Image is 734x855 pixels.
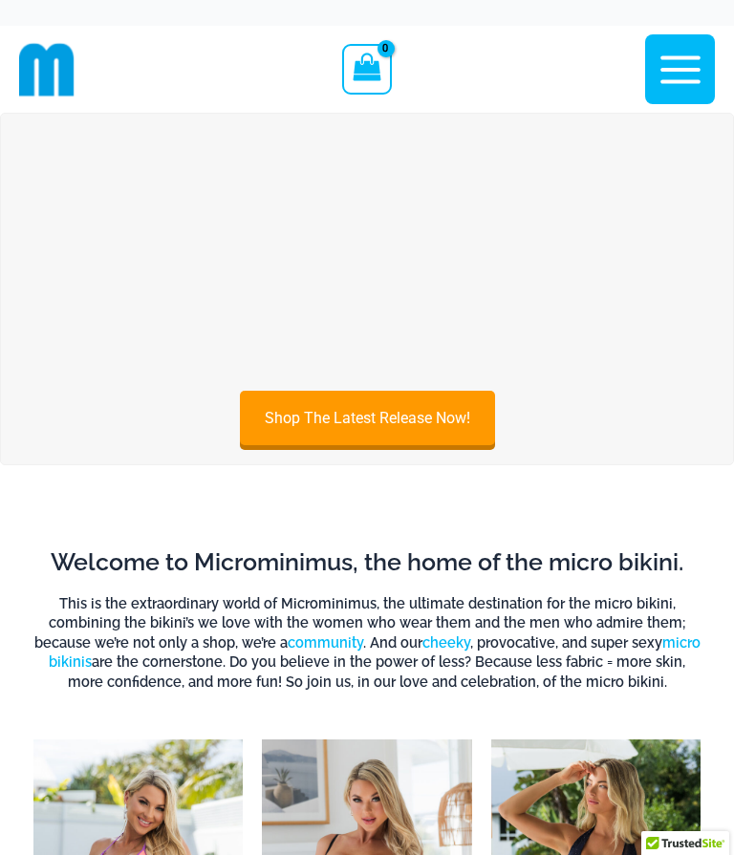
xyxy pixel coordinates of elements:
a: community [288,634,363,651]
a: View Shopping Cart, empty [342,44,391,94]
a: Shop The Latest Release Now! [240,391,495,445]
img: cropped mm emblem [19,42,75,97]
img: Bubble Mesh Highlight Pink [11,133,723,375]
h2: Welcome to Microminimus, the home of the micro bikini. [33,546,701,578]
a: cheeky [422,634,470,651]
h6: This is the extraordinary world of Microminimus, the ultimate destination for the micro bikini, c... [33,594,701,692]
